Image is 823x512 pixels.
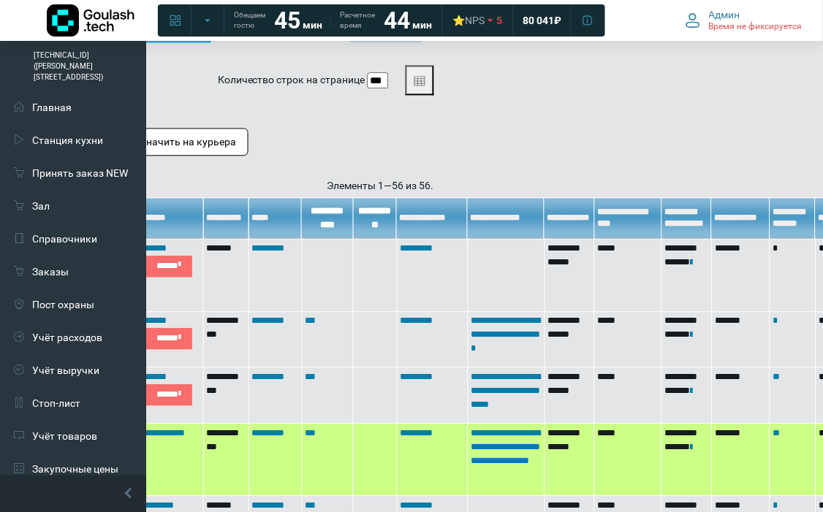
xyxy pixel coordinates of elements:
a: Обещаем гостю 45 мин Расчетное время 44 мин [225,7,441,34]
a: ⭐NPS 5 [444,7,511,34]
span: ₽ [554,14,561,27]
img: Логотип компании Goulash.tech [47,4,134,37]
a: 80 041 ₽ [514,7,570,34]
strong: 44 [384,7,410,34]
button: Админ Время не фиксируется [677,5,811,36]
label: Количество строк на странице [218,72,365,88]
div: ⭐ [452,14,485,27]
span: мин [412,19,432,31]
span: Время не фиксируется [709,21,803,33]
span: NPS [465,15,485,26]
span: мин [303,19,322,31]
strong: 45 [274,7,300,34]
button: Пробить и назначить на курьера [65,128,249,156]
span: Админ [709,8,740,21]
span: 80 041 [523,14,554,27]
span: Расчетное время [340,10,375,31]
span: 5 [496,14,502,27]
span: Обещаем гостю [234,10,265,31]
